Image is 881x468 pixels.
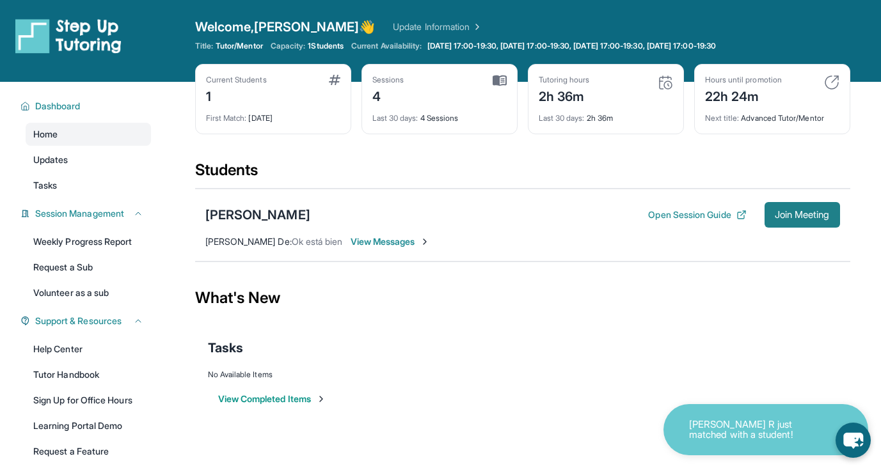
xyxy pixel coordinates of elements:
div: No Available Items [208,370,837,380]
span: Session Management [35,207,124,220]
div: What's New [195,270,850,326]
button: View Completed Items [218,393,326,405]
div: [DATE] [206,105,340,123]
img: Chevron-Right [420,237,430,247]
img: card [329,75,340,85]
img: card [658,75,673,90]
span: Current Availability: [351,41,422,51]
span: Tasks [33,179,57,192]
span: Ok está bien [292,236,343,247]
span: Next title : [705,113,740,123]
img: logo [15,18,122,54]
a: Home [26,123,151,146]
a: [DATE] 17:00-19:30, [DATE] 17:00-19:30, [DATE] 17:00-19:30, [DATE] 17:00-19:30 [425,41,718,51]
a: Tutor Handbook [26,363,151,386]
button: Dashboard [30,100,143,113]
div: Advanced Tutor/Mentor [705,105,839,123]
img: card [824,75,839,90]
a: Weekly Progress Report [26,230,151,253]
span: Tutor/Mentor [216,41,263,51]
img: Chevron Right [470,20,482,33]
div: Current Students [206,75,267,85]
span: [DATE] 17:00-19:30, [DATE] 17:00-19:30, [DATE] 17:00-19:30, [DATE] 17:00-19:30 [427,41,716,51]
span: Welcome, [PERSON_NAME] 👋 [195,18,376,36]
span: View Messages [351,235,431,248]
a: Tasks [26,174,151,197]
span: Last 30 days : [372,113,418,123]
div: 22h 24m [705,85,782,105]
div: Students [195,160,850,188]
img: card [493,75,507,86]
a: Update Information [393,20,482,33]
button: chat-button [836,423,871,458]
button: Join Meeting [765,202,840,228]
a: Learning Portal Demo [26,414,151,437]
span: Capacity: [271,41,306,51]
div: 2h 36m [539,105,673,123]
div: 4 Sessions [372,105,507,123]
span: Last 30 days : [539,113,585,123]
p: [PERSON_NAME] R just matched with a student! [689,419,817,441]
div: 1 [206,85,267,105]
span: Tasks [208,339,243,357]
span: Home [33,128,58,141]
span: [PERSON_NAME] De : [205,236,292,247]
div: Tutoring hours [539,75,590,85]
a: Sign Up for Office Hours [26,389,151,412]
div: 4 [372,85,404,105]
div: [PERSON_NAME] [205,206,310,224]
a: Request a Feature [26,440,151,463]
a: Updates [26,148,151,171]
a: Help Center [26,338,151,361]
span: Support & Resources [35,315,122,327]
button: Support & Resources [30,315,143,327]
span: 1 Students [308,41,344,51]
span: First Match : [206,113,247,123]
span: Title: [195,41,213,51]
span: Updates [33,153,68,166]
a: Request a Sub [26,256,151,279]
button: Open Session Guide [648,208,746,221]
a: Volunteer as a sub [26,281,151,304]
div: 2h 36m [539,85,590,105]
span: Dashboard [35,100,81,113]
div: Hours until promotion [705,75,782,85]
button: Session Management [30,207,143,220]
span: Join Meeting [775,211,830,219]
div: Sessions [372,75,404,85]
